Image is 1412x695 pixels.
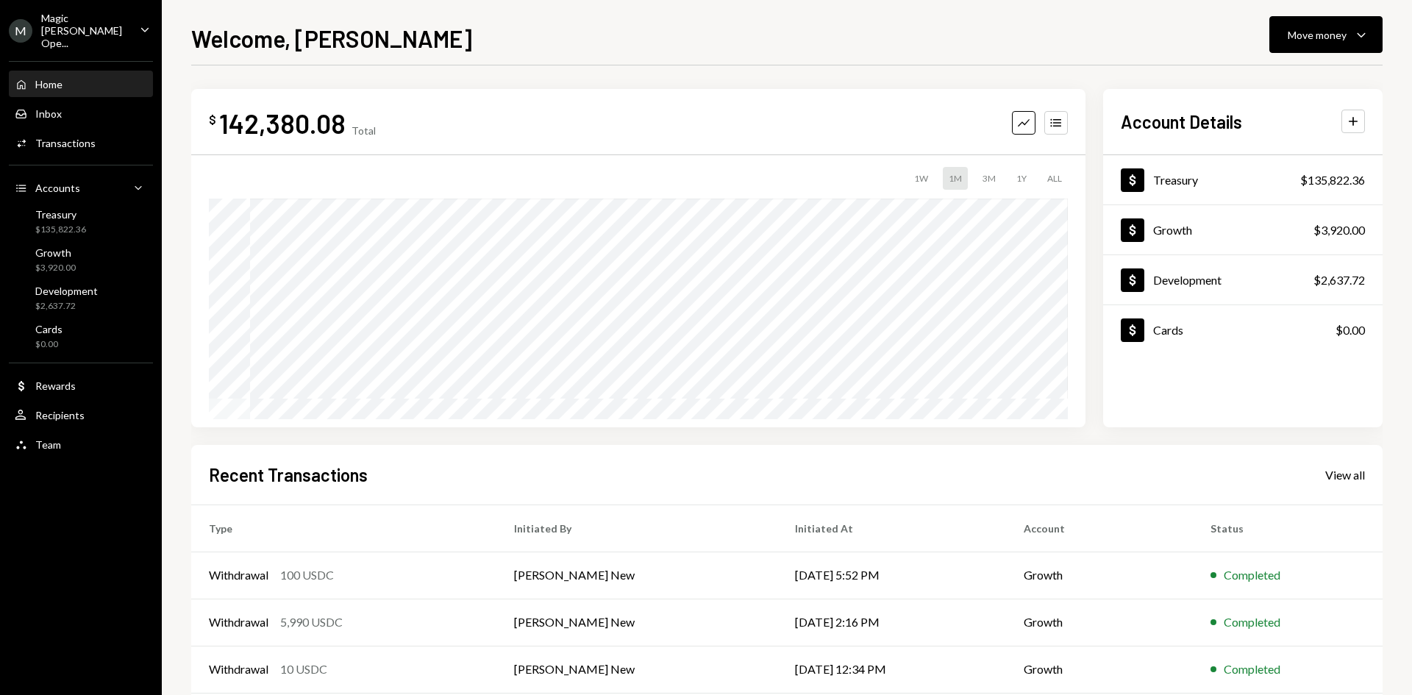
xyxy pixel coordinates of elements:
[35,208,86,221] div: Treasury
[9,280,153,316] a: Development$2,637.72
[35,300,98,313] div: $2,637.72
[9,129,153,156] a: Transactions
[35,338,63,351] div: $0.00
[1121,110,1242,134] h2: Account Details
[908,167,934,190] div: 1W
[9,174,153,201] a: Accounts
[977,167,1002,190] div: 3M
[1153,273,1222,287] div: Development
[1193,505,1383,552] th: Status
[1041,167,1068,190] div: ALL
[35,262,76,274] div: $3,920.00
[1153,223,1192,237] div: Growth
[35,137,96,149] div: Transactions
[280,566,334,584] div: 100 USDC
[9,372,153,399] a: Rewards
[35,409,85,421] div: Recipients
[1010,167,1033,190] div: 1Y
[1313,221,1365,239] div: $3,920.00
[209,660,268,678] div: Withdrawal
[280,660,327,678] div: 10 USDC
[209,463,368,487] h2: Recent Transactions
[1325,466,1365,482] a: View all
[1313,271,1365,289] div: $2,637.72
[35,78,63,90] div: Home
[1300,171,1365,189] div: $135,822.36
[1103,255,1383,304] a: Development$2,637.72
[1006,646,1193,693] td: Growth
[9,402,153,428] a: Recipients
[496,646,777,693] td: [PERSON_NAME] New
[1103,305,1383,354] a: Cards$0.00
[352,124,376,137] div: Total
[1224,613,1280,631] div: Completed
[219,107,346,140] div: 142,380.08
[209,113,216,127] div: $
[9,19,32,43] div: M
[191,24,472,53] h1: Welcome, [PERSON_NAME]
[777,552,1005,599] td: [DATE] 5:52 PM
[280,613,343,631] div: 5,990 USDC
[191,505,496,552] th: Type
[777,646,1005,693] td: [DATE] 12:34 PM
[777,505,1005,552] th: Initiated At
[35,246,76,259] div: Growth
[9,71,153,97] a: Home
[35,438,61,451] div: Team
[1006,552,1193,599] td: Growth
[9,431,153,457] a: Team
[1325,468,1365,482] div: View all
[41,12,128,49] div: Magic [PERSON_NAME] Ope...
[1269,16,1383,53] button: Move money
[496,505,777,552] th: Initiated By
[9,100,153,126] a: Inbox
[35,107,62,120] div: Inbox
[209,613,268,631] div: Withdrawal
[35,224,86,236] div: $135,822.36
[9,204,153,239] a: Treasury$135,822.36
[1103,205,1383,254] a: Growth$3,920.00
[35,323,63,335] div: Cards
[943,167,968,190] div: 1M
[9,318,153,354] a: Cards$0.00
[496,599,777,646] td: [PERSON_NAME] New
[1336,321,1365,339] div: $0.00
[209,566,268,584] div: Withdrawal
[1103,155,1383,204] a: Treasury$135,822.36
[1224,660,1280,678] div: Completed
[35,379,76,392] div: Rewards
[35,285,98,297] div: Development
[1006,599,1193,646] td: Growth
[1153,323,1183,337] div: Cards
[1288,27,1347,43] div: Move money
[777,599,1005,646] td: [DATE] 2:16 PM
[496,552,777,599] td: [PERSON_NAME] New
[1153,173,1198,187] div: Treasury
[1224,566,1280,584] div: Completed
[9,242,153,277] a: Growth$3,920.00
[35,182,80,194] div: Accounts
[1006,505,1193,552] th: Account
